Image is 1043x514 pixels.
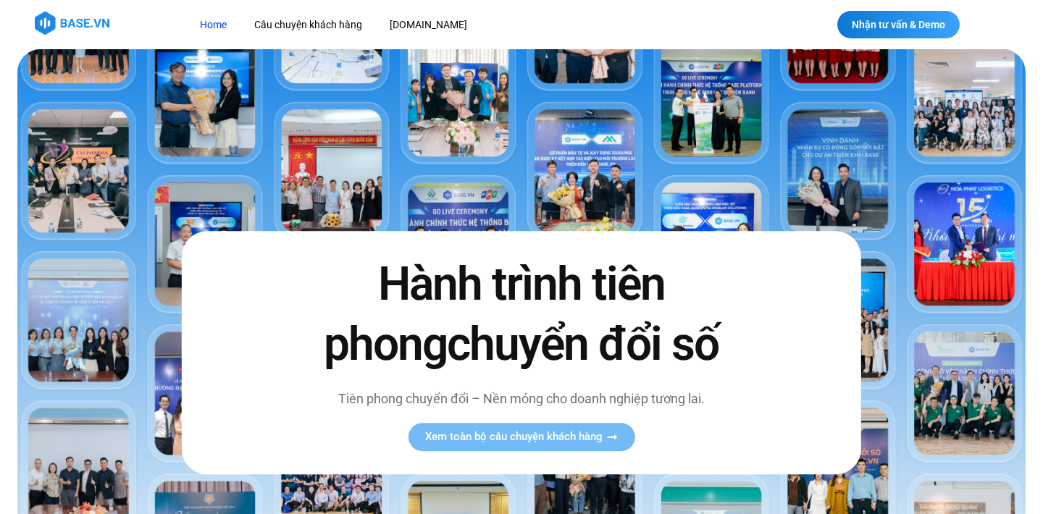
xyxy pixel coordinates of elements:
[293,389,750,408] p: Tiên phong chuyển đổi – Nền móng cho doanh nghiệp tương lai.
[293,254,750,374] h2: Hành trình tiên phong
[425,431,603,442] span: Xem toàn bộ câu chuyện khách hàng
[852,20,945,30] span: Nhận tư vấn & Demo
[837,11,960,38] a: Nhận tư vấn & Demo
[408,423,634,451] a: Xem toàn bộ câu chuyện khách hàng
[189,12,238,38] a: Home
[447,317,719,371] span: chuyển đổi số
[189,12,745,38] nav: Menu
[379,12,478,38] a: [DOMAIN_NAME]
[243,12,373,38] a: Câu chuyện khách hàng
